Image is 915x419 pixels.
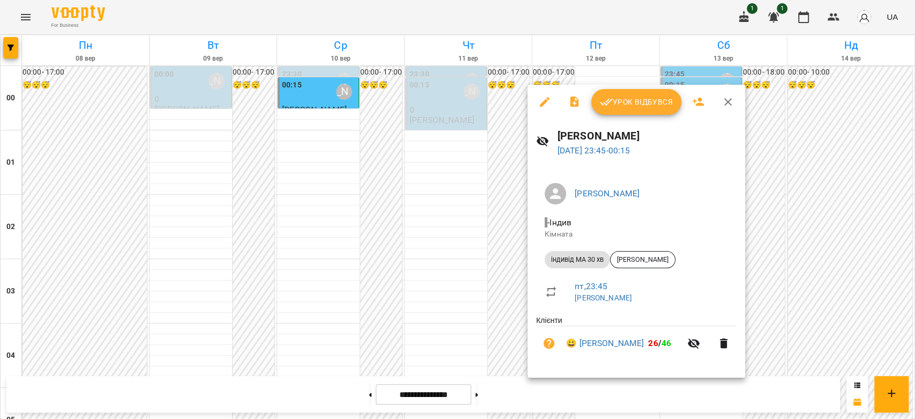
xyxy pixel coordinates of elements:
a: пт , 23:45 [575,281,607,291]
b: / [648,338,671,348]
a: [PERSON_NAME] [575,188,639,199]
p: Кімната [545,229,728,240]
h6: [PERSON_NAME] [557,128,737,144]
span: Урок відбувся [600,95,673,108]
a: 😀 [PERSON_NAME] [566,337,644,350]
a: [DATE] 23:45-00:15 [557,145,630,156]
div: [PERSON_NAME] [610,251,675,268]
button: Візит ще не сплачено. Додати оплату? [536,330,562,356]
span: індивід МА 30 хв [545,255,610,264]
a: [PERSON_NAME] [575,293,632,302]
span: 26 [648,338,658,348]
button: Урок відбувся [591,89,681,115]
span: - Індив [545,217,574,227]
span: [PERSON_NAME] [611,255,675,264]
span: 46 [661,338,671,348]
ul: Клієнти [536,315,737,365]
